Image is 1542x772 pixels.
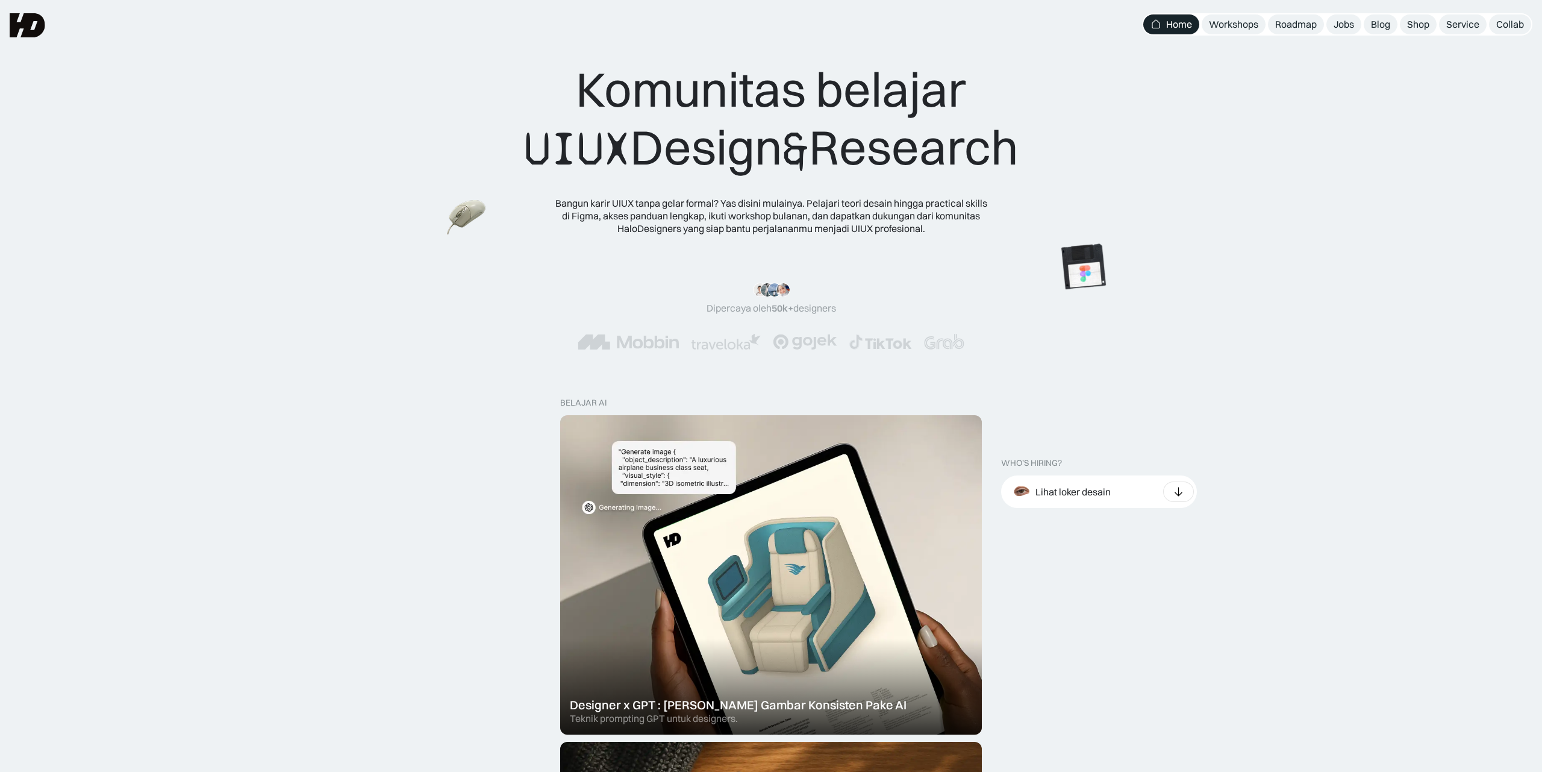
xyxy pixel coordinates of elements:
div: Collab [1496,18,1524,31]
div: Home [1166,18,1192,31]
div: WHO’S HIRING? [1001,458,1062,468]
div: Jobs [1334,18,1354,31]
div: Workshops [1209,18,1258,31]
div: Roadmap [1275,18,1317,31]
div: Service [1446,18,1479,31]
div: Blog [1371,18,1390,31]
a: Blog [1364,14,1397,34]
a: Home [1143,14,1199,34]
div: Shop [1407,18,1429,31]
div: Lihat loker desain [1035,486,1111,498]
a: Shop [1400,14,1437,34]
a: Service [1439,14,1487,34]
a: Roadmap [1268,14,1324,34]
div: belajar ai [560,398,607,408]
div: Dipercaya oleh designers [707,302,836,315]
div: Komunitas belajar Design Research [524,60,1019,178]
span: & [782,120,809,178]
span: 50k+ [772,302,793,314]
a: Designer x GPT : [PERSON_NAME] Gambar Konsisten Pake AITeknik prompting GPT untuk designers. [560,415,982,735]
a: Collab [1489,14,1531,34]
div: Bangun karir UIUX tanpa gelar formal? Yas disini mulainya. Pelajari teori desain hingga practical... [554,197,988,234]
span: UIUX [524,120,630,178]
a: Workshops [1202,14,1266,34]
a: Jobs [1326,14,1361,34]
